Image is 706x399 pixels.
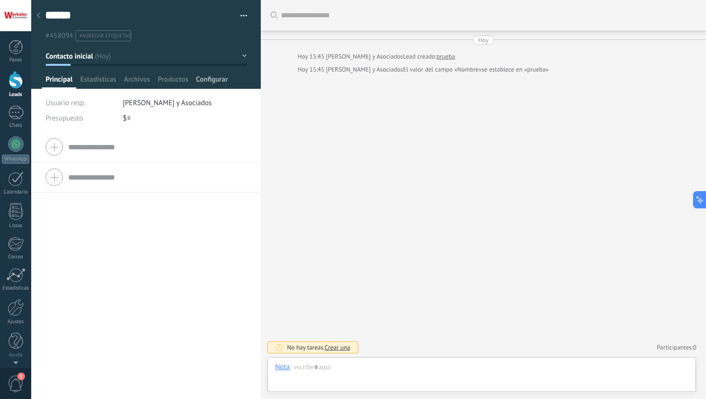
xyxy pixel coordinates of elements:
span: Presupuesto [46,114,83,123]
div: $ [123,110,247,126]
span: Crear una [325,343,350,351]
span: Werkalec y Asociados [326,65,403,73]
a: Participantes:0 [657,343,696,351]
span: : [290,363,291,372]
span: #agregar etiquetas [79,33,131,39]
span: Werkalec y Asociados [326,52,403,60]
div: Chats [2,122,30,129]
span: Estadísticas [80,75,116,89]
div: No hay tareas. [287,343,351,351]
span: Principal [46,75,73,89]
div: Calendario [2,189,30,195]
div: Hoy 15:45 [298,65,326,74]
div: Usuario resp. [46,95,116,110]
div: Correo [2,254,30,260]
div: WhatsApp [2,155,29,164]
span: #458094 [46,31,73,40]
span: 0 [693,343,696,351]
span: El valor del campo «Nombre» [403,65,481,74]
span: Usuario resp. [46,98,85,108]
span: 1 [17,373,25,380]
div: Ayuda [2,352,30,359]
span: Archivos [124,75,150,89]
div: Ajustes [2,319,30,325]
a: prueba [437,52,455,61]
div: Hoy [478,36,489,45]
div: Leads [2,92,30,98]
span: Configurar [196,75,228,89]
div: Listas [2,223,30,229]
div: Hoy 15:45 [298,52,326,61]
span: se establece en «prueba» [482,65,549,74]
div: Estadísticas [2,285,30,291]
span: Productos [158,75,188,89]
div: Panel [2,57,30,63]
span: [PERSON_NAME] y Asociados [123,98,212,108]
div: Lead creado: [403,52,437,61]
div: Presupuesto [46,110,116,126]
